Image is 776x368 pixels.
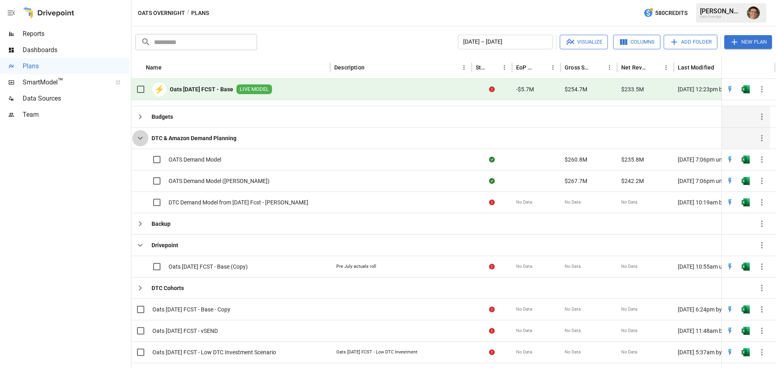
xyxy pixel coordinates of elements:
div: Open in Quick Edit [726,263,734,271]
div: Open in Excel [742,156,750,164]
div: Oats [DATE] FCST - Low DTC Investment [336,349,418,355]
img: excel-icon.76473adf.svg [742,198,750,206]
div: [DATE] 5:37am by [PERSON_NAME].[PERSON_NAME] undefined [674,341,775,363]
span: $235.8M [621,156,644,164]
span: Data Sources [23,94,129,103]
span: OATS Demand Model [169,156,221,164]
img: excel-icon.76473adf.svg [742,305,750,313]
span: $233.5M [621,85,644,93]
img: quick-edit-flash.b8aec18c.svg [726,305,734,313]
button: Sort [715,62,726,73]
img: Ryan Zayas [747,6,760,19]
img: excel-icon.76473adf.svg [742,85,750,93]
img: quick-edit-flash.b8aec18c.svg [726,177,734,185]
button: Visualize [560,35,608,49]
span: Reports [23,29,129,39]
img: excel-icon.76473adf.svg [742,263,750,271]
span: 580 Credits [655,8,687,18]
span: Oats [DATE] FCST - Base - Copy [152,305,230,313]
span: No Data [565,263,581,270]
button: Sort [162,62,174,73]
div: Open in Quick Edit [726,85,734,93]
div: Last Modified [678,64,714,71]
button: Sort [759,62,770,73]
div: [DATE] 10:19am by [PERSON_NAME].[PERSON_NAME] undefined [674,191,775,213]
div: Net Revenue [621,64,648,71]
span: No Data [621,199,637,206]
div: / [187,8,190,18]
img: quick-edit-flash.b8aec18c.svg [726,198,734,206]
div: [DATE] 10:55am unknown [674,256,775,277]
div: Error during sync. [489,327,495,335]
img: excel-icon.76473adf.svg [742,327,750,335]
img: quick-edit-flash.b8aec18c.svg [726,327,734,335]
button: 580Credits [640,6,691,21]
button: [DATE] – [DATE] [458,35,553,49]
div: Open in Quick Edit [726,198,734,206]
span: No Data [516,306,532,313]
b: DTC & Amazon Demand Planning [152,134,236,142]
span: Plans [23,61,129,71]
img: quick-edit-flash.b8aec18c.svg [726,348,734,356]
span: Dashboards [23,45,129,55]
button: Net Revenue column menu [660,62,672,73]
span: Oats [DATE] FCST - vSEND [152,327,218,335]
span: Team [23,110,129,120]
div: Open in Excel [742,327,750,335]
button: Oats Overnight [138,8,185,18]
div: Open in Quick Edit [726,177,734,185]
span: No Data [516,263,532,270]
span: No Data [516,349,532,355]
div: Open in Excel [742,348,750,356]
span: No Data [621,349,637,355]
div: Error during sync. [489,305,495,313]
span: No Data [565,328,581,334]
button: Columns [613,35,660,49]
span: No Data [565,199,581,206]
span: No Data [516,328,532,334]
span: $242.2M [621,177,644,185]
div: Open in Quick Edit [726,348,734,356]
img: quick-edit-flash.b8aec18c.svg [726,156,734,164]
div: Error during sync. [489,263,495,271]
button: Description column menu [458,62,470,73]
div: Open in Excel [742,198,750,206]
div: Sync complete [489,177,495,185]
div: Status [476,64,487,71]
button: Sort [536,62,547,73]
img: excel-icon.76473adf.svg [742,348,750,356]
div: Name [146,64,162,71]
b: Oats [DATE] FCST - Base [170,85,233,93]
span: No Data [565,349,581,355]
span: $267.7M [565,177,587,185]
span: LIVE MODEL [236,86,272,93]
div: [DATE] 7:06pm unknown [674,170,775,191]
span: No Data [516,199,532,206]
span: ™ [58,76,63,86]
div: Open in Quick Edit [726,327,734,335]
div: Gross Sales [565,64,592,71]
div: [DATE] 7:06pm unknown [674,149,775,170]
button: Ryan Zayas [742,2,765,24]
img: quick-edit-flash.b8aec18c.svg [726,85,734,93]
span: SmartModel [23,78,107,87]
span: Oats [DATE] FCST - Base (Copy) [169,263,248,271]
button: EoP Cash column menu [547,62,559,73]
div: Sync complete [489,156,495,164]
div: [DATE] 6:24pm by [PERSON_NAME] [674,299,775,320]
div: Open in Quick Edit [726,156,734,164]
div: [DATE] 12:23pm by [PERSON_NAME].[PERSON_NAME] undefined [674,79,775,100]
button: Sort [649,62,660,73]
b: Backup [152,220,171,228]
button: Sort [487,62,499,73]
div: Open in Quick Edit [726,305,734,313]
span: No Data [621,306,637,313]
div: [DATE] 11:48am by [PERSON_NAME].[PERSON_NAME] undefined [674,320,775,341]
span: OATS Demand Model ([PERSON_NAME]) [169,177,270,185]
span: $260.8M [565,156,587,164]
div: EoP Cash [516,64,535,71]
span: $254.7M [565,85,587,93]
div: Open in Excel [742,305,750,313]
div: Error during sync. [489,348,495,356]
